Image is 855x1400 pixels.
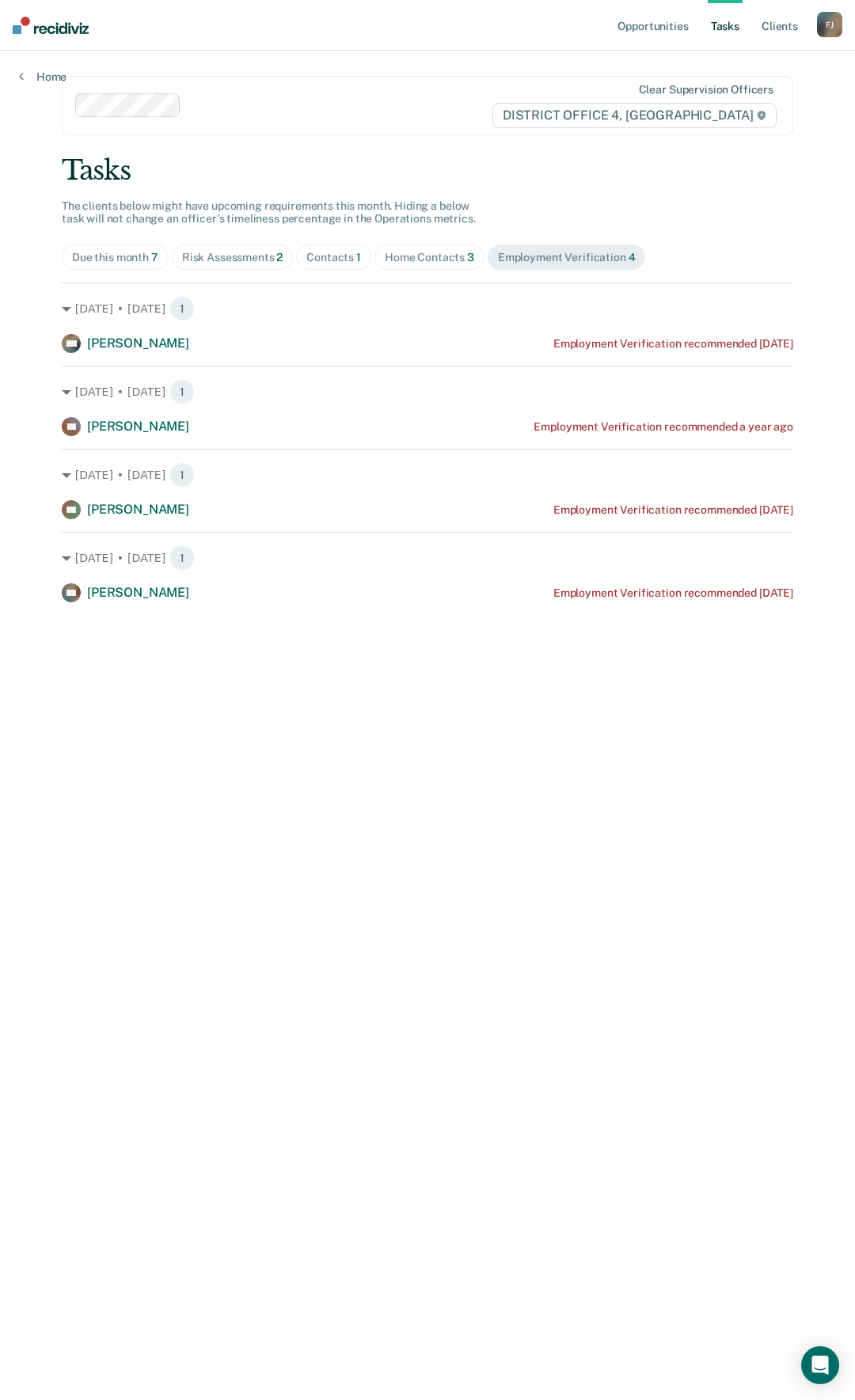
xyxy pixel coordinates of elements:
[553,337,793,351] div: Employment Verification recommended [DATE]
[817,12,842,37] div: F J
[62,545,793,571] div: [DATE] • [DATE] 1
[62,199,476,226] span: The clients below might have upcoming requirements this month. Hiding a below task will not chang...
[87,585,189,600] span: [PERSON_NAME]
[498,251,636,264] div: Employment Verification
[553,586,793,600] div: Employment Verification recommended [DATE]
[629,251,636,264] span: 4
[62,154,793,187] div: Tasks
[801,1346,839,1384] div: Open Intercom Messenger
[169,462,195,488] span: 1
[276,251,283,264] span: 2
[62,379,793,404] div: [DATE] • [DATE] 1
[87,502,189,517] span: [PERSON_NAME]
[169,296,195,321] span: 1
[19,70,66,84] a: Home
[62,462,793,488] div: [DATE] • [DATE] 1
[87,419,189,434] span: [PERSON_NAME]
[169,379,195,404] span: 1
[72,251,158,264] div: Due this month
[817,12,842,37] button: FJ
[169,545,195,571] span: 1
[182,251,283,264] div: Risk Assessments
[534,420,793,434] div: Employment Verification recommended a year ago
[385,251,474,264] div: Home Contacts
[639,83,773,97] div: Clear supervision officers
[467,251,474,264] span: 3
[356,251,361,264] span: 1
[306,251,361,264] div: Contacts
[87,336,189,351] span: [PERSON_NAME]
[151,251,158,264] span: 7
[553,503,793,517] div: Employment Verification recommended [DATE]
[62,296,793,321] div: [DATE] • [DATE] 1
[13,17,89,34] img: Recidiviz
[492,103,777,128] span: DISTRICT OFFICE 4, [GEOGRAPHIC_DATA]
